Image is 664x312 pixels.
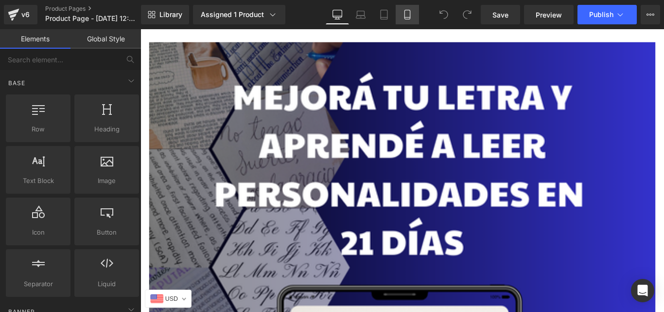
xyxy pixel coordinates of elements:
[9,124,68,134] span: Row
[631,279,654,302] div: Open Intercom Messenger
[159,10,182,19] span: Library
[28,299,42,307] span: USD
[396,5,419,24] a: Mobile
[7,78,26,88] span: Base
[577,5,637,24] button: Publish
[77,124,136,134] span: Heading
[77,227,136,238] span: Button
[77,279,136,289] span: Liquid
[536,10,562,20] span: Preview
[372,5,396,24] a: Tablet
[589,11,613,18] span: Publish
[349,5,372,24] a: Laptop
[201,10,278,19] div: Assigned 1 Product
[77,176,136,186] span: Image
[434,5,454,24] button: Undo
[4,5,37,24] a: v6
[45,15,139,22] span: Product Page - [DATE] 12:07:14
[9,227,68,238] span: Icon
[641,5,660,24] button: More
[9,279,68,289] span: Separator
[70,29,141,49] a: Global Style
[45,5,157,13] a: Product Pages
[492,10,508,20] span: Save
[141,5,189,24] a: New Library
[9,176,68,186] span: Text Block
[19,8,32,21] div: v6
[326,5,349,24] a: Desktop
[457,5,477,24] button: Redo
[524,5,574,24] a: Preview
